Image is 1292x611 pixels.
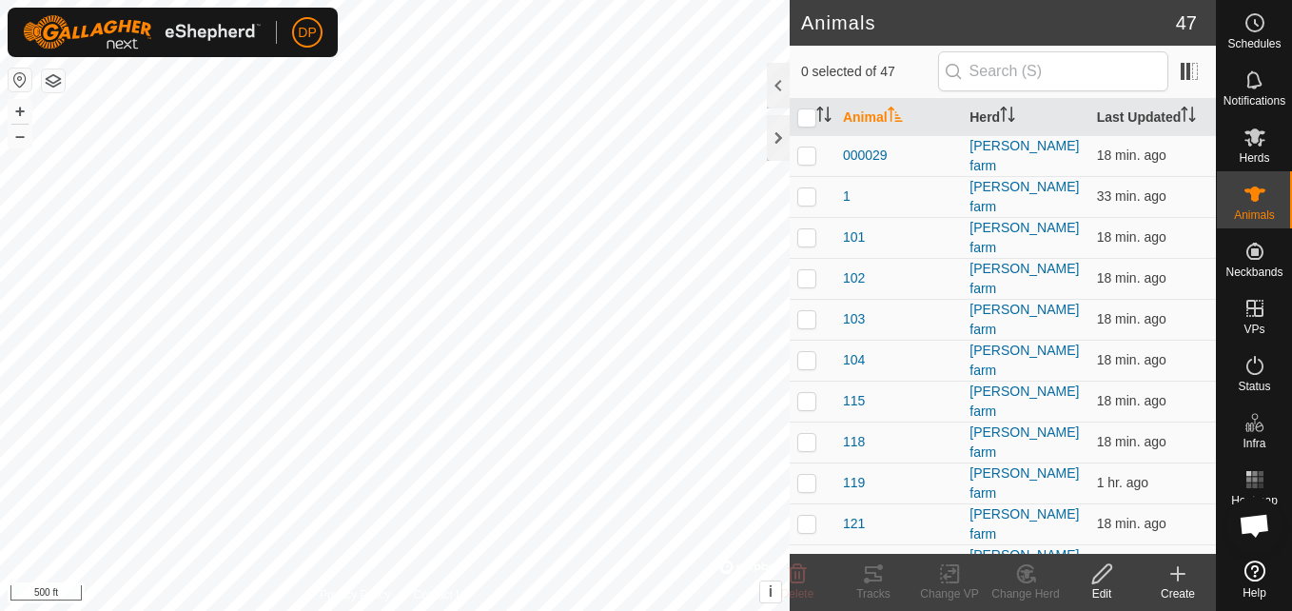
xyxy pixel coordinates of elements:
button: + [9,100,31,123]
div: Change VP [911,585,988,602]
span: Oct 1, 2025, 3:23 PM [1097,434,1166,449]
input: Search (S) [938,51,1168,91]
span: DP [298,23,316,43]
img: Gallagher Logo [23,15,261,49]
div: [PERSON_NAME] farm [969,341,1081,381]
span: Oct 1, 2025, 3:23 PM [1097,393,1166,408]
button: Map Layers [42,69,65,92]
span: Heatmap [1231,495,1278,506]
a: Help [1217,553,1292,606]
span: Delete [781,587,814,601]
h2: Animals [801,11,1176,34]
span: 0 selected of 47 [801,62,938,82]
span: Herds [1239,152,1269,164]
span: Status [1238,381,1270,392]
span: VPs [1243,324,1264,335]
span: i [769,583,773,600]
span: Infra [1243,438,1265,449]
button: Reset Map [9,69,31,91]
span: Oct 1, 2025, 3:23 PM [1097,229,1166,245]
span: Oct 1, 2025, 3:23 PM [1097,352,1166,367]
button: – [9,125,31,148]
p-sorticon: Activate to sort [816,109,832,125]
div: Tracks [835,585,911,602]
div: [PERSON_NAME] farm [969,423,1081,463]
span: Oct 1, 2025, 3:23 PM [1097,311,1166,326]
span: 101 [843,227,865,247]
span: Notifications [1223,95,1285,107]
div: Create [1140,585,1216,602]
a: Contact Us [414,586,470,603]
th: Last Updated [1089,99,1216,136]
div: [PERSON_NAME] farm [969,136,1081,176]
th: Herd [962,99,1088,136]
span: 000029 [843,146,888,166]
span: Oct 1, 2025, 2:38 PM [1097,475,1149,490]
button: i [760,581,781,602]
p-sorticon: Activate to sort [1181,109,1196,125]
span: Oct 1, 2025, 3:23 PM [1097,270,1166,286]
span: Oct 1, 2025, 3:23 PM [1097,148,1166,163]
div: [PERSON_NAME] farm [969,218,1081,258]
div: [PERSON_NAME] farm [969,259,1081,299]
div: [PERSON_NAME] farm [969,504,1081,544]
div: [PERSON_NAME] farm [969,545,1081,585]
span: 1 [843,187,851,207]
span: 47 [1176,9,1197,37]
span: Neckbands [1225,266,1282,278]
span: Oct 1, 2025, 3:08 PM [1097,188,1166,204]
div: [PERSON_NAME] farm [969,382,1081,422]
span: Oct 1, 2025, 3:23 PM [1097,516,1166,531]
div: [PERSON_NAME] farm [969,177,1081,217]
a: Privacy Policy [320,586,391,603]
p-sorticon: Activate to sort [1000,109,1015,125]
span: Animals [1234,209,1275,221]
div: [PERSON_NAME] farm [969,300,1081,340]
div: Edit [1064,585,1140,602]
th: Animal [835,99,962,136]
span: 102 [843,268,865,288]
span: 118 [843,432,865,452]
span: 103 [843,309,865,329]
span: 119 [843,473,865,493]
span: 104 [843,350,865,370]
div: Change Herd [988,585,1064,602]
span: Schedules [1227,38,1281,49]
span: 115 [843,391,865,411]
p-sorticon: Activate to sort [888,109,903,125]
span: 121 [843,514,865,534]
div: [PERSON_NAME] farm [969,463,1081,503]
span: Help [1243,587,1266,599]
div: Open chat [1226,497,1283,554]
